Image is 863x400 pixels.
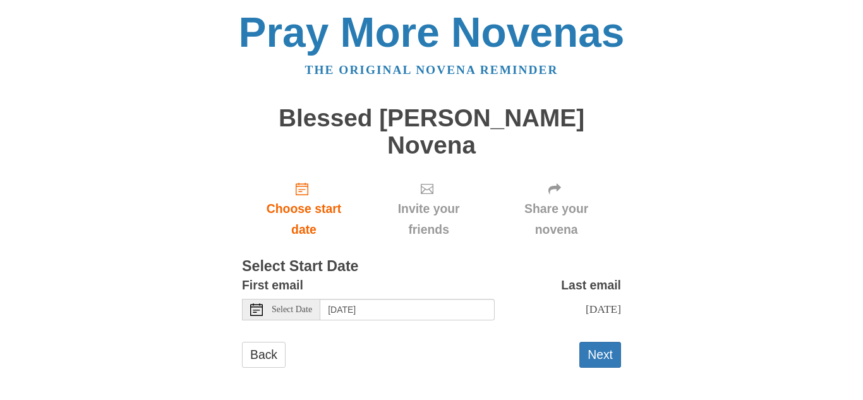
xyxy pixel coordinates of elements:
h3: Select Start Date [242,258,621,275]
label: Last email [561,275,621,296]
a: Back [242,342,286,368]
a: Pray More Novenas [239,9,625,56]
label: First email [242,275,303,296]
div: Click "Next" to confirm your start date first. [366,171,492,246]
button: Next [579,342,621,368]
a: Choose start date [242,171,366,246]
span: [DATE] [586,303,621,315]
span: Share your novena [504,198,608,240]
span: Invite your friends [378,198,479,240]
span: Select Date [272,305,312,314]
h1: Blessed [PERSON_NAME] Novena [242,105,621,159]
div: Click "Next" to confirm your start date first. [492,171,621,246]
a: The original novena reminder [305,63,558,76]
span: Choose start date [255,198,353,240]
